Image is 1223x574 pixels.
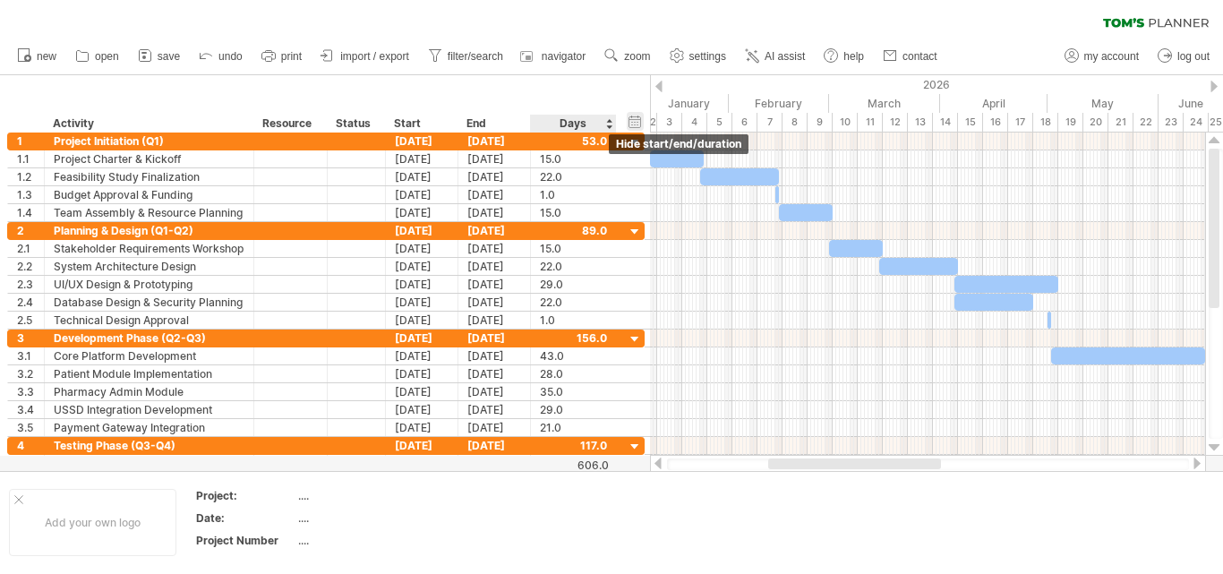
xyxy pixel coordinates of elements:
div: 43.0 [540,347,607,364]
div: [DATE] [386,437,458,454]
div: 13 [908,113,933,132]
div: 1.0 [540,186,607,203]
a: print [257,45,307,68]
div: 15 [958,113,983,132]
div: 7 [757,113,783,132]
div: Activity [53,115,244,133]
div: 15.0 [540,150,607,167]
div: 29.0 [540,401,607,418]
div: UI/UX Design & Prototyping [54,276,244,293]
div: [DATE] [386,150,458,167]
div: [DATE] [386,186,458,203]
div: [DATE] [458,455,531,472]
div: Core Platform Development [54,347,244,364]
div: 10 [833,113,858,132]
div: January 2026 [618,94,729,113]
div: [DATE] [458,347,531,364]
div: 2.2 [17,258,44,275]
div: 1.4 [17,204,44,221]
div: 1.2 [17,168,44,185]
a: import / export [316,45,415,68]
div: [DATE] [386,347,458,364]
a: new [13,45,62,68]
div: 6 [732,113,757,132]
div: 22.0 [540,294,607,311]
div: Feasibility Study Finalization [54,168,244,185]
a: settings [665,45,731,68]
div: 28.0 [540,365,607,382]
div: Testing Phase (Q3-Q4) [54,437,244,454]
div: 22 [1133,113,1159,132]
div: 17 [1008,113,1033,132]
div: 9 [808,113,833,132]
div: [DATE] [458,186,531,203]
div: 3.3 [17,383,44,400]
div: [DATE] [386,258,458,275]
a: zoom [600,45,655,68]
div: Stakeholder Requirements Workshop [54,240,244,257]
div: 2.3 [17,276,44,293]
span: undo [218,50,243,63]
div: USSD Integration Development [54,401,244,418]
div: [DATE] [458,204,531,221]
div: Development Phase (Q2-Q3) [54,330,244,347]
div: 1.1 [17,150,44,167]
div: Team Assembly & Resource Planning [54,204,244,221]
div: 5 [707,113,732,132]
div: .... [298,533,449,548]
div: [DATE] [386,365,458,382]
span: print [281,50,302,63]
div: 14 [933,113,958,132]
div: [DATE] [458,276,531,293]
a: help [819,45,869,68]
div: Unit Testing & Quality Assurance [54,455,244,472]
div: 1 [17,133,44,150]
div: 3.5 [17,419,44,436]
div: 3.2 [17,365,44,382]
div: 15.0 [540,204,607,221]
span: help [843,50,864,63]
div: 12 [883,113,908,132]
div: 2.1 [17,240,44,257]
div: Payment Gateway Integration [54,419,244,436]
div: [DATE] [386,168,458,185]
a: contact [878,45,943,68]
div: 24 [1184,113,1209,132]
div: March 2026 [829,94,940,113]
div: April 2026 [940,94,1048,113]
div: 8 [783,113,808,132]
div: [DATE] [386,330,458,347]
div: [DATE] [458,330,531,347]
div: Planning & Design (Q1-Q2) [54,222,244,239]
a: log out [1153,45,1215,68]
div: 23 [1159,113,1184,132]
div: 2.4 [17,294,44,311]
span: navigator [542,50,586,63]
div: 29.0 [540,276,607,293]
a: undo [194,45,248,68]
div: [DATE] [386,419,458,436]
div: 1.0 [540,312,607,329]
div: [DATE] [386,455,458,472]
div: May 2026 [1048,94,1159,113]
div: Status [336,115,375,133]
div: 3 [657,113,682,132]
div: Project Charter & Kickoff [54,150,244,167]
div: Project: [196,488,295,503]
div: 2 [17,222,44,239]
div: February 2026 [729,94,829,113]
span: open [95,50,119,63]
div: System Architecture Design [54,258,244,275]
div: 21 [1108,113,1133,132]
div: [DATE] [458,133,531,150]
div: 3 [17,330,44,347]
span: log out [1177,50,1210,63]
div: 3.1 [17,347,44,364]
div: 20 [1083,113,1108,132]
div: [DATE] [386,294,458,311]
div: 606.0 [532,458,609,472]
div: .... [298,510,449,526]
span: save [158,50,180,63]
div: 22.0 [540,258,607,275]
div: [DATE] [458,150,531,167]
